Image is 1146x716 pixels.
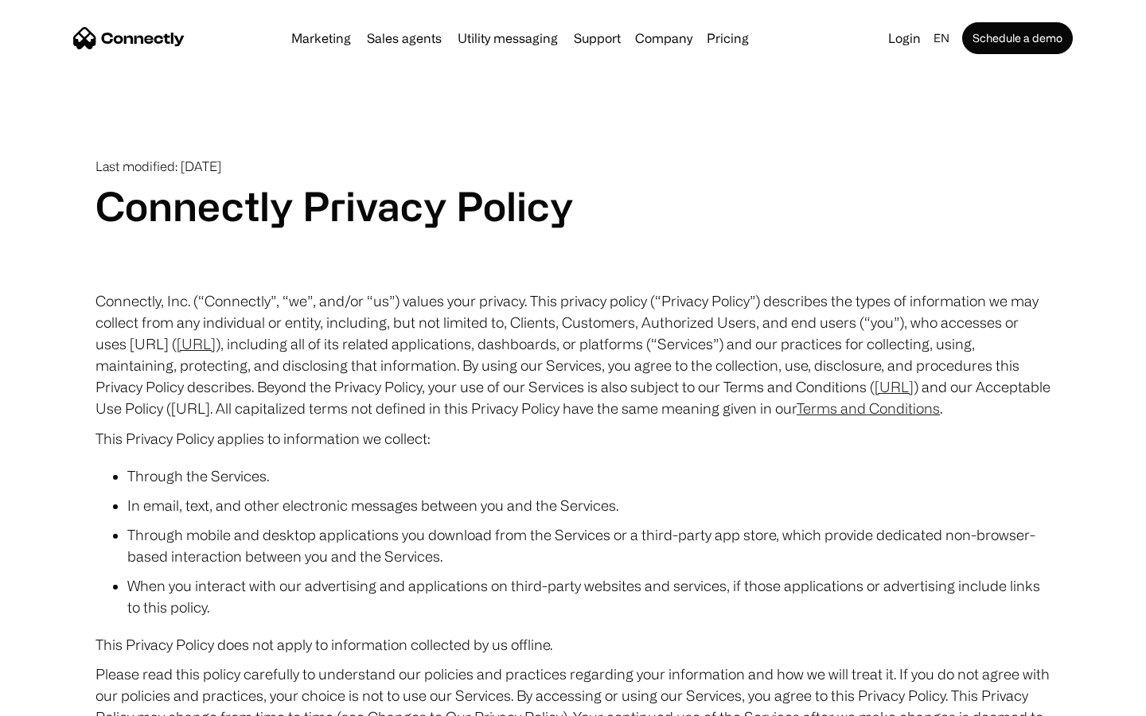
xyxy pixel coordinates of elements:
[285,32,357,45] a: Marketing
[882,27,927,49] a: Login
[797,400,940,416] a: Terms and Conditions
[177,336,216,352] a: [URL]
[934,27,949,49] div: en
[16,687,95,710] aside: Language selected: English
[451,32,564,45] a: Utility messaging
[95,260,1050,282] p: ‍
[127,575,1050,618] li: When you interact with our advertising and applications on third-party websites and services, if ...
[962,22,1073,54] a: Schedule a demo
[95,427,1050,449] p: This Privacy Policy applies to information we collect:
[127,524,1050,567] li: Through mobile and desktop applications you download from the Services or a third-party app store...
[635,27,692,49] div: Company
[361,32,448,45] a: Sales agents
[127,495,1050,516] li: In email, text, and other electronic messages between you and the Services.
[95,230,1050,252] p: ‍
[567,32,627,45] a: Support
[700,32,755,45] a: Pricing
[127,465,1050,487] li: Through the Services.
[95,159,1050,174] p: Last modified: [DATE]
[32,688,95,710] ul: Language list
[95,634,1050,656] p: This Privacy Policy does not apply to information collected by us offline.
[95,290,1050,419] p: Connectly, Inc. (“Connectly”, “we”, and/or “us”) values your privacy. This privacy policy (“Priva...
[875,379,914,395] a: [URL]
[95,182,1050,230] h1: Connectly Privacy Policy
